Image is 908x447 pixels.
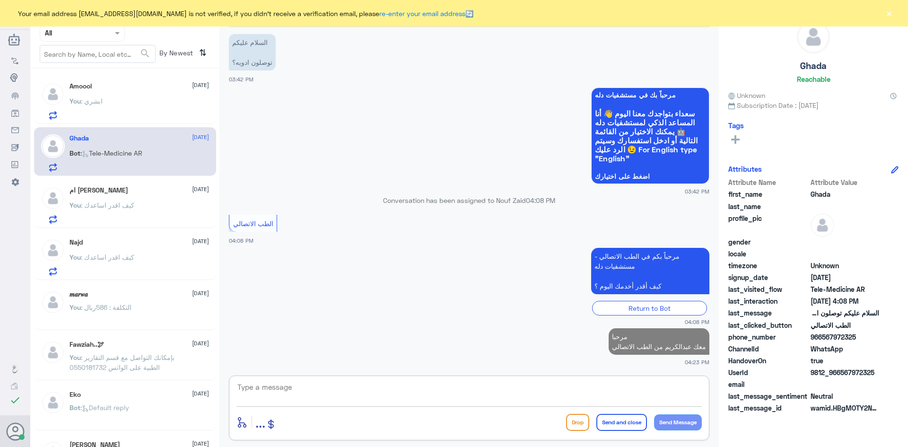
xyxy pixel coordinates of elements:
[41,186,65,210] img: defaultAdmin.png
[70,303,81,311] span: You
[811,189,879,199] span: Ghada
[41,134,65,158] img: defaultAdmin.png
[70,353,175,371] span: : بإمكانك التواصل مع قسم التقارير الطبية على الواتس 0550181732
[728,213,809,235] span: profile_pic
[80,403,129,412] span: : Default reply
[811,308,879,318] span: السلام عليكم توصلون ادويه؟
[609,328,709,355] p: 18/9/2025, 4:23 PM
[685,358,709,366] span: 04:23 PM
[811,391,879,401] span: 0
[41,290,65,314] img: defaultAdmin.png
[140,48,151,59] span: search
[595,109,706,163] span: سعداء بتواجدك معنا اليوم 👋 أنا المساعد الذكي لمستشفيات دله 🤖 يمكنك الاختيار من القائمة التالية أو...
[192,81,209,89] span: [DATE]
[70,201,81,209] span: You
[728,202,809,211] span: last_name
[800,61,827,71] h5: Ghada
[811,320,879,330] span: الطب الاتصالي
[685,318,709,326] span: 04:08 PM
[797,75,830,83] h6: Reachable
[811,284,879,294] span: Tele-Medicine AR
[811,249,879,259] span: null
[811,296,879,306] span: 2025-09-18T13:08:06.895Z
[192,133,209,141] span: [DATE]
[9,394,21,406] i: check
[728,344,809,354] span: ChannelId
[192,185,209,193] span: [DATE]
[685,187,709,195] span: 03:42 PM
[811,272,879,282] span: 2025-06-16T12:32:03.446Z
[70,134,89,142] h5: Ghada
[811,379,879,389] span: null
[81,303,131,311] span: : التكلفة : 586ريال
[70,82,92,90] h5: Amoool
[70,353,81,361] span: You
[192,339,209,348] span: [DATE]
[595,173,706,180] span: اضغط على اختيارك
[192,237,209,245] span: [DATE]
[229,76,253,82] span: 03:42 PM
[596,414,647,431] button: Send and close
[728,308,809,318] span: last_message
[81,253,134,261] span: : كيف اقدر اساعدك
[40,45,155,62] input: Search by Name, Local etc…
[81,97,103,105] span: : ابشري
[70,186,128,194] h5: ام عبدالله
[199,45,207,61] i: ⇅
[229,237,253,244] span: 04:08 PM
[255,412,265,433] button: ...
[229,195,709,205] p: Conversation has been assigned to Nouf Zaid
[41,341,65,364] img: defaultAdmin.png
[526,196,555,204] span: 04:08 PM
[156,45,195,64] span: By Newest
[811,368,879,377] span: 9812_966567972325
[728,100,899,110] span: Subscription Date : [DATE]
[884,9,894,18] button: ×
[595,91,706,99] span: مرحباً بك في مستشفيات دله
[41,238,65,262] img: defaultAdmin.png
[591,248,709,294] p: 18/9/2025, 4:08 PM
[70,97,81,105] span: You
[592,301,707,316] div: Return to Bot
[811,213,834,237] img: defaultAdmin.png
[728,296,809,306] span: last_interaction
[41,391,65,414] img: defaultAdmin.png
[728,121,744,130] h6: Tags
[728,356,809,366] span: HandoverOn
[41,82,65,106] img: defaultAdmin.png
[728,189,809,199] span: first_name
[811,356,879,366] span: true
[728,332,809,342] span: phone_number
[70,403,80,412] span: Bot
[728,391,809,401] span: last_message_sentiment
[728,261,809,271] span: timezone
[70,341,104,349] h5: Fawziah..🕊
[811,344,879,354] span: 2
[728,320,809,330] span: last_clicked_button
[566,414,589,431] button: Drop
[192,389,209,398] span: [DATE]
[80,149,142,157] span: : Tele-Medicine AR
[6,422,24,440] button: Avatar
[797,21,829,53] img: defaultAdmin.png
[70,238,83,246] h5: Najd
[811,261,879,271] span: Unknown
[728,272,809,282] span: signup_date
[728,403,809,413] span: last_message_id
[728,237,809,247] span: gender
[18,9,473,18] span: Your email address [EMAIL_ADDRESS][DOMAIN_NAME] is not verified, if you didn't receive a verifica...
[192,289,209,298] span: [DATE]
[379,9,465,18] a: re-enter your email address
[728,379,809,389] span: email
[140,46,151,61] button: search
[654,414,702,430] button: Send Message
[70,149,80,157] span: Bot
[728,249,809,259] span: locale
[811,177,879,187] span: Attribute Value
[728,368,809,377] span: UserId
[70,253,81,261] span: You
[70,391,81,399] h5: Eko
[811,403,879,413] span: wamid.HBgMOTY2NTY3OTcyMzI1FQIAEhgUMkEwRUE5ODY2NDU2RTAyRTdGQjMA
[728,90,765,100] span: Unknown
[728,165,762,173] h6: Attributes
